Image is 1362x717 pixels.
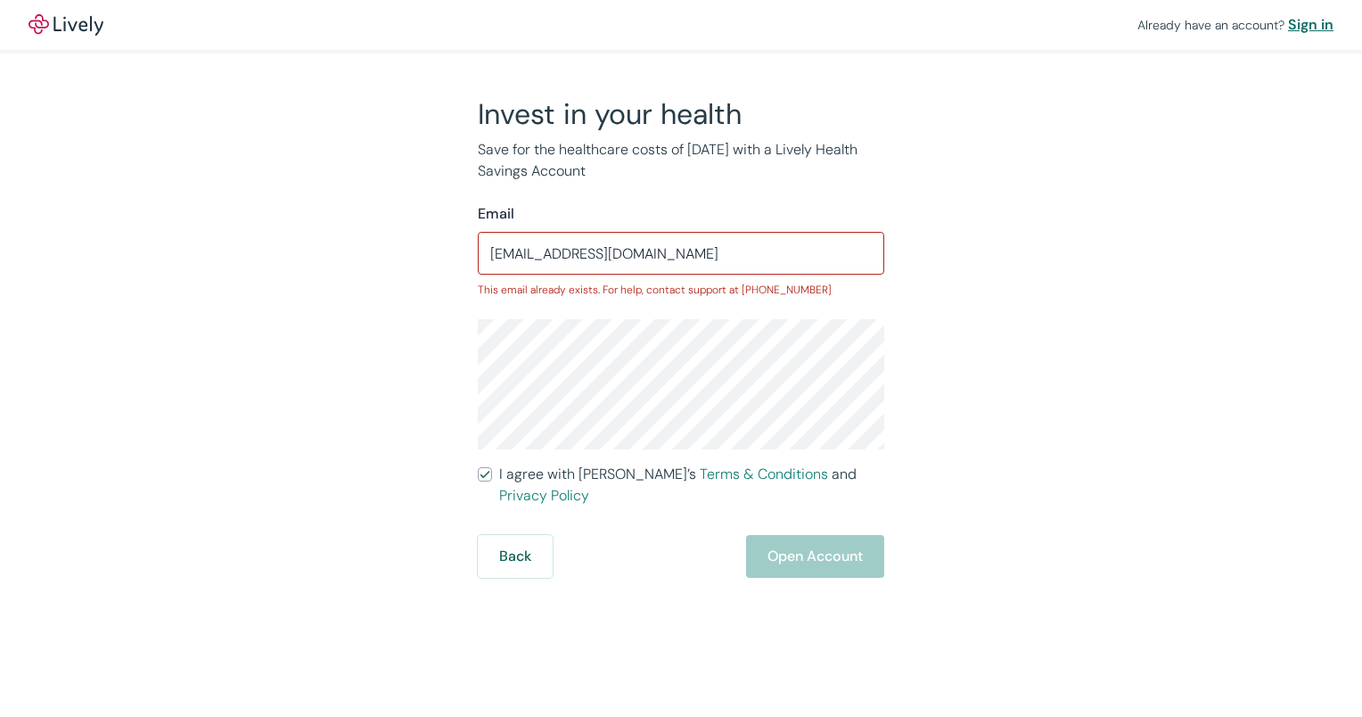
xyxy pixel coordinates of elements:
a: LivelyLively [29,14,103,36]
div: Already have an account? [1137,14,1333,36]
h2: Invest in your health [478,96,884,132]
a: Privacy Policy [499,486,589,505]
img: Lively [29,14,103,36]
a: Terms & Conditions [700,465,828,483]
p: This email already exists. For help, contact support at [PHONE_NUMBER] [478,282,884,298]
p: Save for the healthcare costs of [DATE] with a Lively Health Savings Account [478,139,884,182]
label: Email [478,203,514,225]
a: Sign in [1288,14,1333,36]
span: I agree with [PERSON_NAME]’s and [499,464,884,507]
button: Back [478,535,553,578]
